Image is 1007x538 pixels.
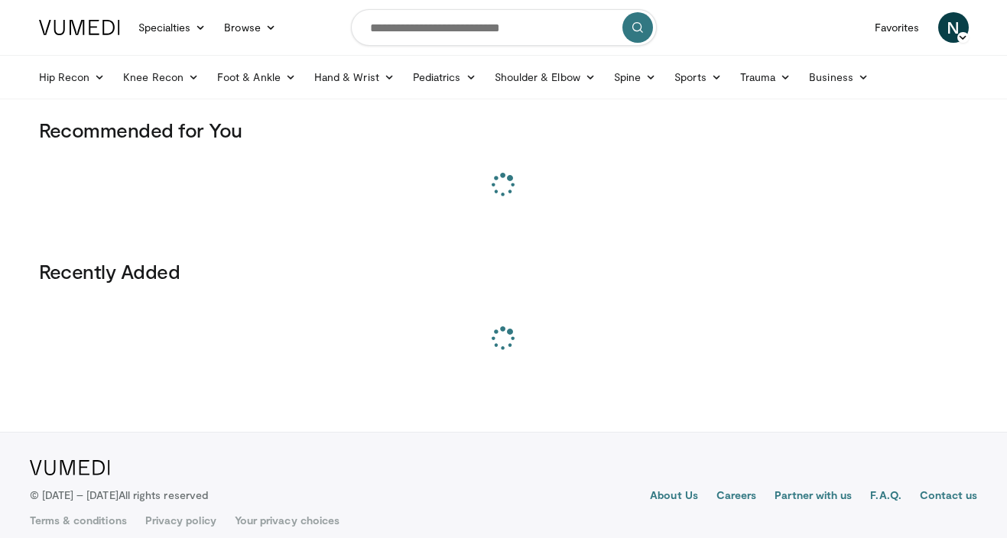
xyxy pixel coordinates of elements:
a: Partner with us [775,488,852,506]
a: Spine [605,62,665,92]
span: All rights reserved [119,488,208,501]
input: Search topics, interventions [351,9,657,46]
p: © [DATE] – [DATE] [30,488,209,503]
a: Pediatrics [404,62,486,92]
img: VuMedi Logo [39,20,120,35]
h3: Recommended for You [39,118,969,142]
a: Sports [665,62,731,92]
a: Shoulder & Elbow [486,62,605,92]
h3: Recently Added [39,259,969,284]
a: Knee Recon [114,62,208,92]
img: VuMedi Logo [30,460,110,475]
a: Business [800,62,878,92]
a: Hip Recon [30,62,115,92]
a: Foot & Ankle [208,62,305,92]
a: Hand & Wrist [305,62,404,92]
a: Your privacy choices [235,513,339,528]
a: Specialties [129,12,216,43]
a: Browse [215,12,285,43]
a: Terms & conditions [30,513,127,528]
a: Favorites [866,12,929,43]
a: Contact us [920,488,978,506]
a: Trauma [731,62,801,92]
a: Careers [716,488,757,506]
a: F.A.Q. [870,488,901,506]
a: About Us [650,488,698,506]
a: Privacy policy [145,513,216,528]
a: N [938,12,969,43]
